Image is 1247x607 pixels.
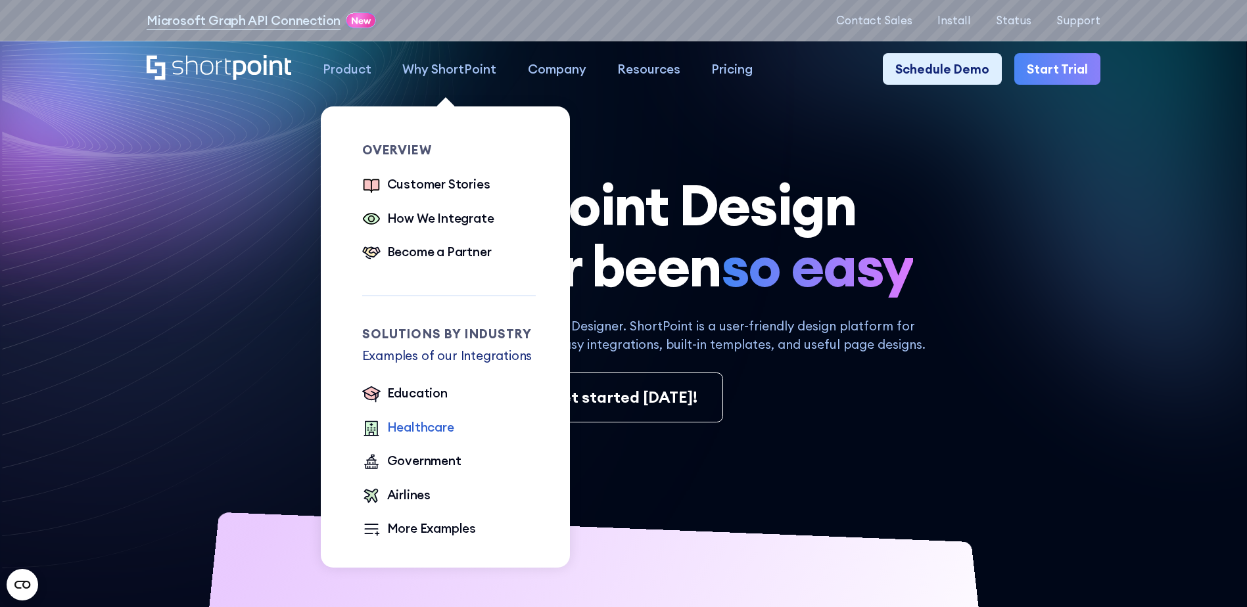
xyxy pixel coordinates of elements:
a: Airlines [362,485,431,507]
a: Start Trial [1014,53,1100,84]
a: Customer Stories [362,175,490,196]
div: Resources [617,60,680,78]
div: Overview [362,144,536,156]
a: Government [362,451,461,473]
div: More Examples [387,519,477,537]
a: Get started [DATE]! [524,372,723,422]
a: Company [512,53,601,84]
div: Product [323,60,371,78]
a: Schedule Demo [883,53,1002,84]
div: Customer Stories [387,175,490,193]
div: Company [528,60,586,78]
a: Resources [601,53,695,84]
div: Government [387,451,461,470]
p: With ShortPoint, you are the SharePoint Designer. ShortPoint is a user-friendly design platform f... [308,317,939,354]
div: Airlines [387,485,431,504]
div: Education [387,384,448,402]
a: Why ShortPoint [387,53,512,84]
a: Become a Partner [362,242,492,264]
div: Why ShortPoint [402,60,496,78]
iframe: Chat Widget [1181,544,1247,607]
a: Contact Sales [836,14,912,26]
button: Open CMP widget [7,569,38,600]
div: Get started [DATE]! [550,386,697,409]
a: Status [996,14,1031,26]
a: Pricing [696,53,768,84]
span: so easy [721,236,913,298]
div: Healthcare [387,418,454,436]
div: Become a Partner [387,242,492,261]
a: More Examples [362,519,476,541]
a: Education [362,384,448,405]
div: Pricing [711,60,753,78]
h1: SharePoint Design has never been [147,175,1100,298]
div: Solutions by Industry [362,328,536,340]
p: Examples of our Integrations [362,346,536,365]
a: Microsoft Graph API Connection [147,11,341,30]
a: How We Integrate [362,209,494,231]
div: How We Integrate [387,209,494,227]
a: Install [937,14,971,26]
a: Healthcare [362,418,454,439]
a: Support [1056,14,1100,26]
a: Home [147,55,292,82]
a: Product [307,53,387,84]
